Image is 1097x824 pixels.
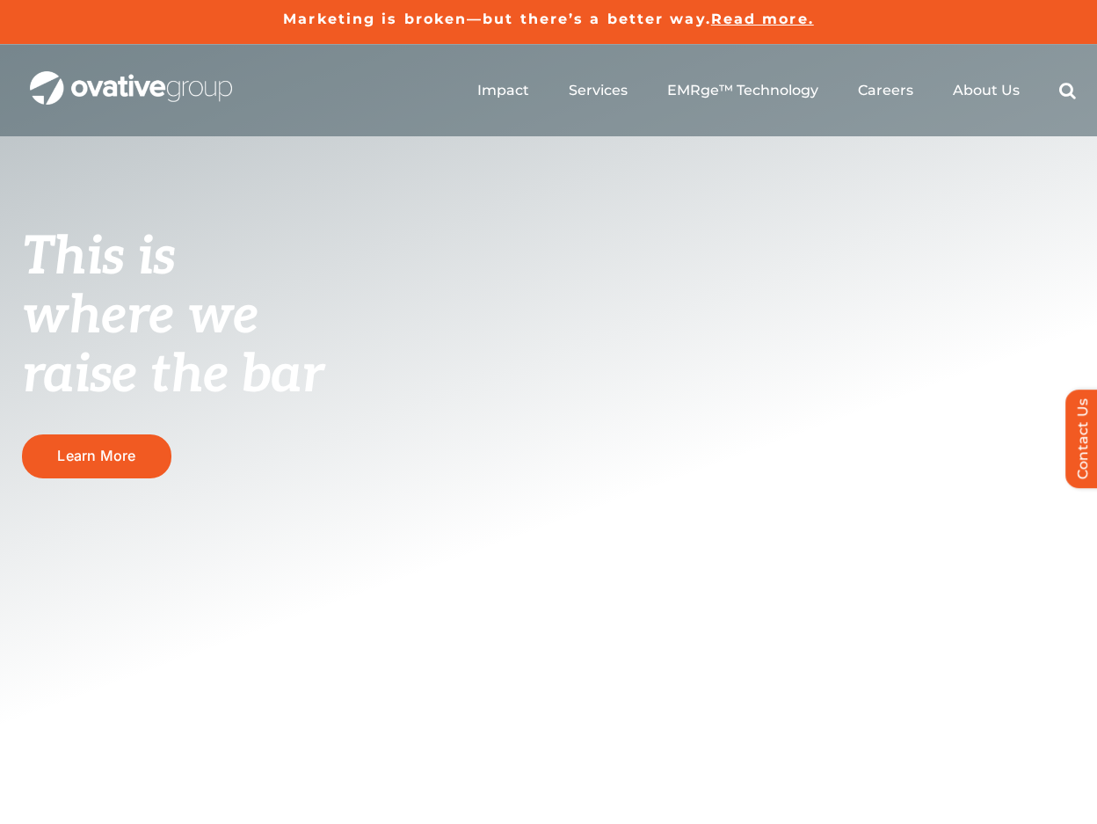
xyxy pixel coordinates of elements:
nav: Menu [477,62,1076,119]
a: Careers [858,82,913,99]
a: Learn More [22,434,171,478]
a: Services [569,82,628,99]
a: Impact [477,82,529,99]
a: Search [1059,82,1076,99]
span: where we raise the bar [22,285,323,407]
a: Marketing is broken—but there’s a better way. [283,11,711,27]
a: About Us [953,82,1020,99]
a: Read more. [711,11,814,27]
a: EMRge™ Technology [667,82,818,99]
span: Learn More [57,448,135,464]
a: OG_Full_horizontal_WHT [30,69,232,86]
span: This is [22,226,175,289]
